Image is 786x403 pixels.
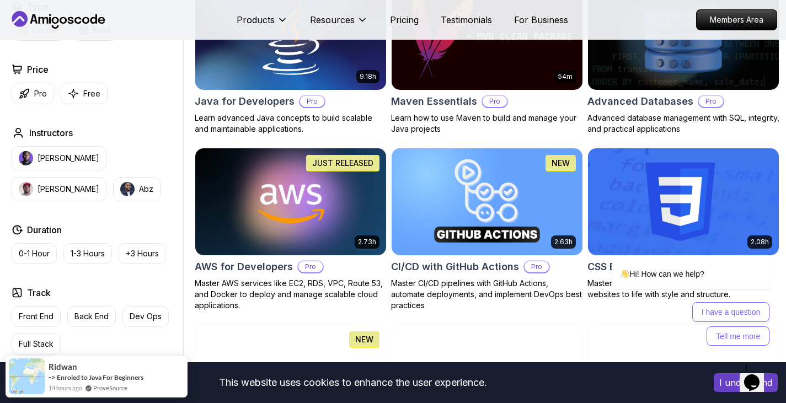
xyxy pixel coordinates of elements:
[391,278,583,311] p: Master CI/CD pipelines with GitHub Actions, automate deployments, and implement DevOps best pract...
[587,112,779,135] p: Advanced database management with SQL, integrity, and practical applications
[298,261,323,272] p: Pro
[554,238,573,246] p: 2.63h
[126,248,159,259] p: +3 Hours
[12,146,106,170] button: instructor img[PERSON_NAME]
[119,243,166,264] button: +3 Hours
[71,248,105,259] p: 1-3 Hours
[83,88,100,99] p: Free
[57,373,143,381] a: Enroled to Java For Beginners
[34,88,47,99] p: Pro
[237,13,275,26] p: Products
[9,358,45,394] img: provesource social proof notification image
[12,83,54,104] button: Pro
[310,13,368,35] button: Resources
[699,96,723,107] p: Pro
[576,159,775,353] iframe: chat widget
[483,96,507,107] p: Pro
[27,223,62,237] h2: Duration
[552,158,570,169] p: NEW
[391,94,477,109] h2: Maven Essentials
[195,278,387,311] p: Master AWS services like EC2, RDS, VPC, Route 53, and Docker to deploy and manage scalable cloud ...
[74,311,109,322] p: Back End
[355,334,373,345] p: NEW
[195,148,387,311] a: AWS for Developers card2.73hJUST RELEASEDAWS for DevelopersProMaster AWS services like EC2, RDS, ...
[93,383,127,393] a: ProveSource
[697,10,777,30] p: Members Area
[195,112,387,135] p: Learn advanced Java concepts to build scalable and maintainable applications.
[29,126,73,139] h2: Instructors
[391,148,583,311] a: CI/CD with GitHub Actions card2.63hNEWCI/CD with GitHub ActionsProMaster CI/CD pipelines with Git...
[19,311,54,322] p: Front End
[441,13,492,26] a: Testimonials
[237,13,288,35] button: Products
[195,259,293,275] h2: AWS for Developers
[19,151,33,165] img: instructor img
[139,184,153,195] p: Abz
[49,362,77,372] span: ridwan
[67,306,116,327] button: Back End
[8,370,697,395] div: This website uses cookies to enhance the user experience.
[130,311,162,322] p: Dev Ops
[38,184,99,195] p: [PERSON_NAME]
[714,373,778,392] button: Accept cookies
[310,13,355,26] p: Resources
[122,306,169,327] button: Dev Ops
[195,148,386,255] img: AWS for Developers card
[49,383,82,393] span: 14 hours ago
[63,243,112,264] button: 1-3 Hours
[19,248,50,259] p: 0-1 Hour
[558,72,573,81] p: 54m
[358,238,376,246] p: 2.73h
[113,177,161,201] button: instructor imgAbz
[525,261,549,272] p: Pro
[12,243,57,264] button: 0-1 Hour
[740,359,775,392] iframe: chat widget
[391,259,519,275] h2: CI/CD with GitHub Actions
[587,94,693,109] h2: Advanced Databases
[390,13,419,26] a: Pricing
[312,158,373,169] p: JUST RELEASED
[300,96,324,107] p: Pro
[12,334,61,354] button: Full Stack
[38,153,99,164] p: [PERSON_NAME]
[120,182,135,196] img: instructor img
[19,182,33,196] img: instructor img
[696,9,777,30] a: Members Area
[391,112,583,135] p: Learn how to use Maven to build and manage your Java projects
[61,83,108,104] button: Free
[19,338,54,350] p: Full Stack
[588,148,779,255] img: CSS Essentials card
[392,148,582,255] img: CI/CD with GitHub Actions card
[360,72,376,81] p: 9.18h
[27,63,49,76] h2: Price
[587,148,779,300] a: CSS Essentials card2.08hCSS EssentialsMaster the fundamentals of CSS and bring your websites to l...
[514,13,568,26] a: For Business
[195,94,295,109] h2: Java for Developers
[27,286,51,299] h2: Track
[12,306,61,327] button: Front End
[12,177,106,201] button: instructor img[PERSON_NAME]
[49,373,56,381] span: ->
